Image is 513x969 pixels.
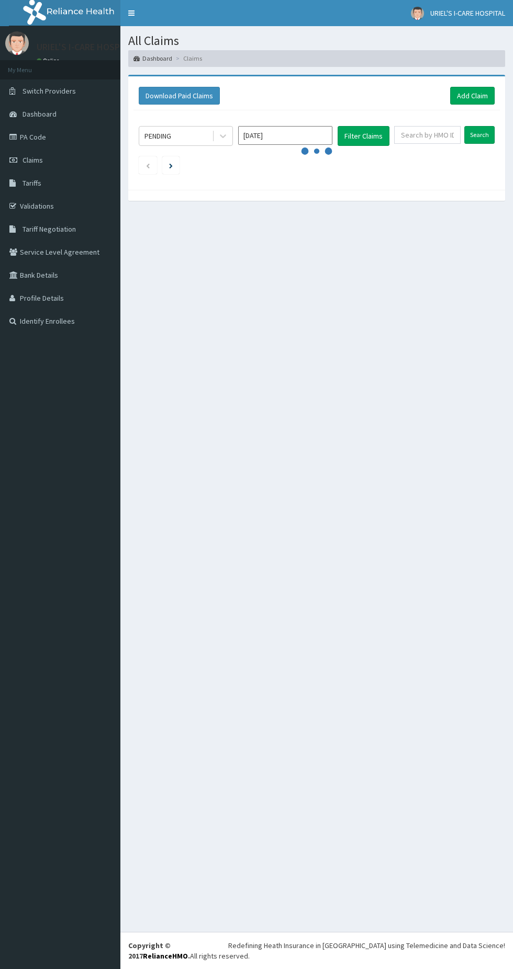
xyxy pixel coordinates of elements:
[23,155,43,165] span: Claims
[37,42,138,52] p: URIEL'S I-CARE HOSPITAL
[430,8,505,18] span: URIEL'S I-CARE HOSPITAL
[464,126,495,144] input: Search
[133,54,172,63] a: Dashboard
[23,224,76,234] span: Tariff Negotiation
[5,31,29,55] img: User Image
[338,126,389,146] button: Filter Claims
[301,135,332,167] svg: audio-loading
[450,87,495,105] a: Add Claim
[128,941,190,961] strong: Copyright © 2017 .
[238,126,332,145] input: Select Month and Year
[169,161,173,170] a: Next page
[394,126,461,144] input: Search by HMO ID
[23,109,57,119] span: Dashboard
[228,940,505,951] div: Redefining Heath Insurance in [GEOGRAPHIC_DATA] using Telemedicine and Data Science!
[23,86,76,96] span: Switch Providers
[146,161,150,170] a: Previous page
[139,87,220,105] button: Download Paid Claims
[128,34,505,48] h1: All Claims
[143,951,188,961] a: RelianceHMO
[37,57,62,64] a: Online
[144,131,171,141] div: PENDING
[23,178,41,188] span: Tariffs
[173,54,202,63] li: Claims
[411,7,424,20] img: User Image
[120,932,513,969] footer: All rights reserved.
